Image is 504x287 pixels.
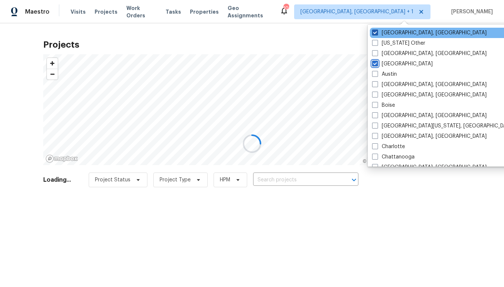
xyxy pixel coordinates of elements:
[372,50,487,57] label: [GEOGRAPHIC_DATA], [GEOGRAPHIC_DATA]
[363,159,383,164] a: Mapbox
[47,69,58,79] button: Zoom out
[372,102,395,109] label: Boise
[372,164,487,171] label: [GEOGRAPHIC_DATA], [GEOGRAPHIC_DATA]
[372,143,405,150] label: Charlotte
[372,60,433,68] label: [GEOGRAPHIC_DATA]
[372,133,487,140] label: [GEOGRAPHIC_DATA], [GEOGRAPHIC_DATA]
[372,71,397,78] label: Austin
[372,81,487,88] label: [GEOGRAPHIC_DATA], [GEOGRAPHIC_DATA]
[372,91,487,99] label: [GEOGRAPHIC_DATA], [GEOGRAPHIC_DATA]
[47,58,58,69] button: Zoom in
[45,154,78,163] a: Mapbox homepage
[372,112,487,119] label: [GEOGRAPHIC_DATA], [GEOGRAPHIC_DATA]
[372,29,487,37] label: [GEOGRAPHIC_DATA], [GEOGRAPHIC_DATA]
[283,4,289,12] div: 102
[372,40,425,47] label: [US_STATE] Other
[372,153,415,161] label: Chattanooga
